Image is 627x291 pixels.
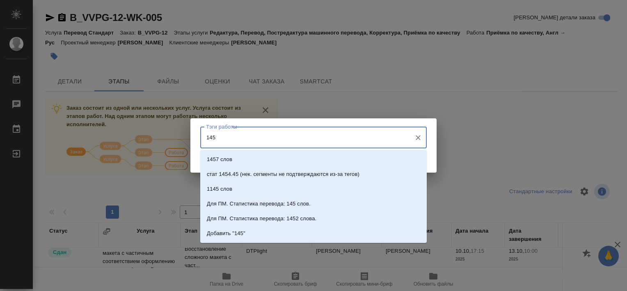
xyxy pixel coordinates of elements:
[207,215,316,223] p: Для ПМ. Статистика перевода: 1452 слова.
[207,185,232,193] p: 1145 слов
[412,132,424,143] button: Очистить
[207,200,311,208] p: Для ПМ. Статистика перевода: 145 слов.
[207,229,245,238] p: Добавить "145"
[207,155,232,164] p: 1457 слов
[207,170,359,178] p: стат 1454.45 (нек. сегменты не подтверждаются из-за тегов)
